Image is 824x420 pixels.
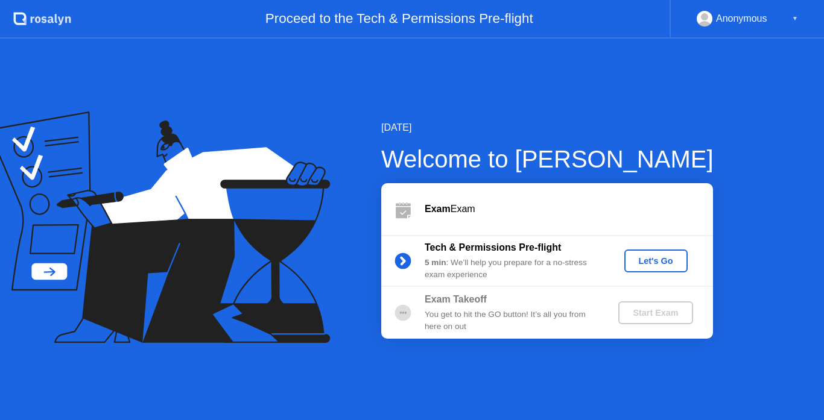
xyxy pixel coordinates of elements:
[623,308,688,318] div: Start Exam
[716,11,767,27] div: Anonymous
[381,121,714,135] div: [DATE]
[425,294,487,304] b: Exam Takeoff
[381,141,714,177] div: Welcome to [PERSON_NAME]
[792,11,798,27] div: ▼
[425,204,451,214] b: Exam
[425,202,713,216] div: Exam
[629,256,683,266] div: Let's Go
[425,309,598,333] div: You get to hit the GO button! It’s all you from here on out
[425,257,598,281] div: : We’ll help you prepare for a no-stress exam experience
[425,242,561,252] b: Tech & Permissions Pre-flight
[425,258,446,267] b: 5 min
[618,301,692,324] button: Start Exam
[624,249,688,272] button: Let's Go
